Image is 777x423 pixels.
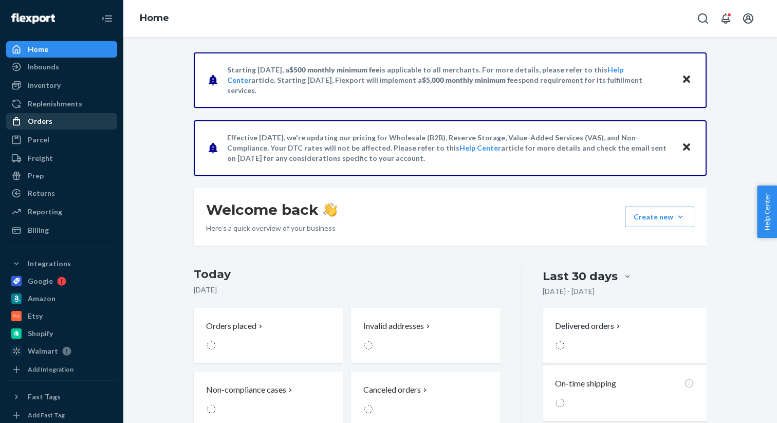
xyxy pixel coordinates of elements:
button: Close Navigation [97,8,117,29]
p: Starting [DATE], a is applicable to all merchants. For more details, please refer to this article... [227,65,672,96]
button: Close [680,72,693,87]
div: Prep [28,171,44,181]
a: Etsy [6,308,117,324]
a: Billing [6,222,117,238]
div: Etsy [28,311,43,321]
a: Google [6,273,117,289]
a: Parcel [6,132,117,148]
h1: Welcome back [206,200,337,219]
a: Home [140,12,169,24]
p: [DATE] - [DATE] [543,286,595,297]
div: Last 30 days [543,268,618,284]
a: Replenishments [6,96,117,112]
img: Flexport logo [11,13,55,24]
p: Canceled orders [363,384,421,396]
div: Walmart [28,346,58,356]
button: Open Search Box [693,8,713,29]
a: Prep [6,168,117,184]
p: Non-compliance cases [206,384,286,396]
div: Google [28,276,53,286]
div: Home [28,44,48,54]
div: Replenishments [28,99,82,109]
button: Orders placed [194,308,343,363]
a: Inventory [6,77,117,94]
a: Reporting [6,204,117,220]
button: Open notifications [715,8,736,29]
button: Invalid addresses [351,308,500,363]
a: Inbounds [6,59,117,75]
p: Effective [DATE], we're updating our pricing for Wholesale (B2B), Reserve Storage, Value-Added Se... [227,133,672,163]
div: Reporting [28,207,62,217]
a: Add Integration [6,363,117,376]
div: Orders [28,116,52,126]
button: Close [680,140,693,155]
button: Create new [625,207,694,227]
a: Add Fast Tag [6,409,117,421]
button: Delivered orders [555,320,622,332]
p: [DATE] [194,285,501,295]
div: Fast Tags [28,392,61,402]
div: Returns [28,188,55,198]
span: Support [22,7,59,16]
button: Help Center [757,186,777,238]
p: On-time shipping [555,378,616,390]
a: Freight [6,150,117,167]
span: $500 monthly minimum fee [289,65,380,74]
p: Invalid addresses [363,320,424,332]
a: Help Center [459,143,501,152]
a: Shopify [6,325,117,342]
h3: Today [194,266,501,283]
div: Inventory [28,80,61,90]
div: Inbounds [28,62,59,72]
a: Returns [6,185,117,201]
div: Add Integration [28,365,73,374]
a: Amazon [6,290,117,307]
button: Fast Tags [6,389,117,405]
div: Parcel [28,135,49,145]
p: Orders placed [206,320,256,332]
div: Amazon [28,293,55,304]
a: Walmart [6,343,117,359]
button: Integrations [6,255,117,272]
div: Shopify [28,328,53,339]
button: Open account menu [738,8,758,29]
ol: breadcrumbs [132,4,177,33]
div: Freight [28,153,53,163]
img: hand-wave emoji [323,203,337,217]
div: Billing [28,225,49,235]
a: Orders [6,113,117,130]
span: $5,000 monthly minimum fee [422,76,518,84]
a: Home [6,41,117,58]
div: Add Fast Tag [28,411,65,419]
div: Integrations [28,259,71,269]
p: Here’s a quick overview of your business [206,223,337,233]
